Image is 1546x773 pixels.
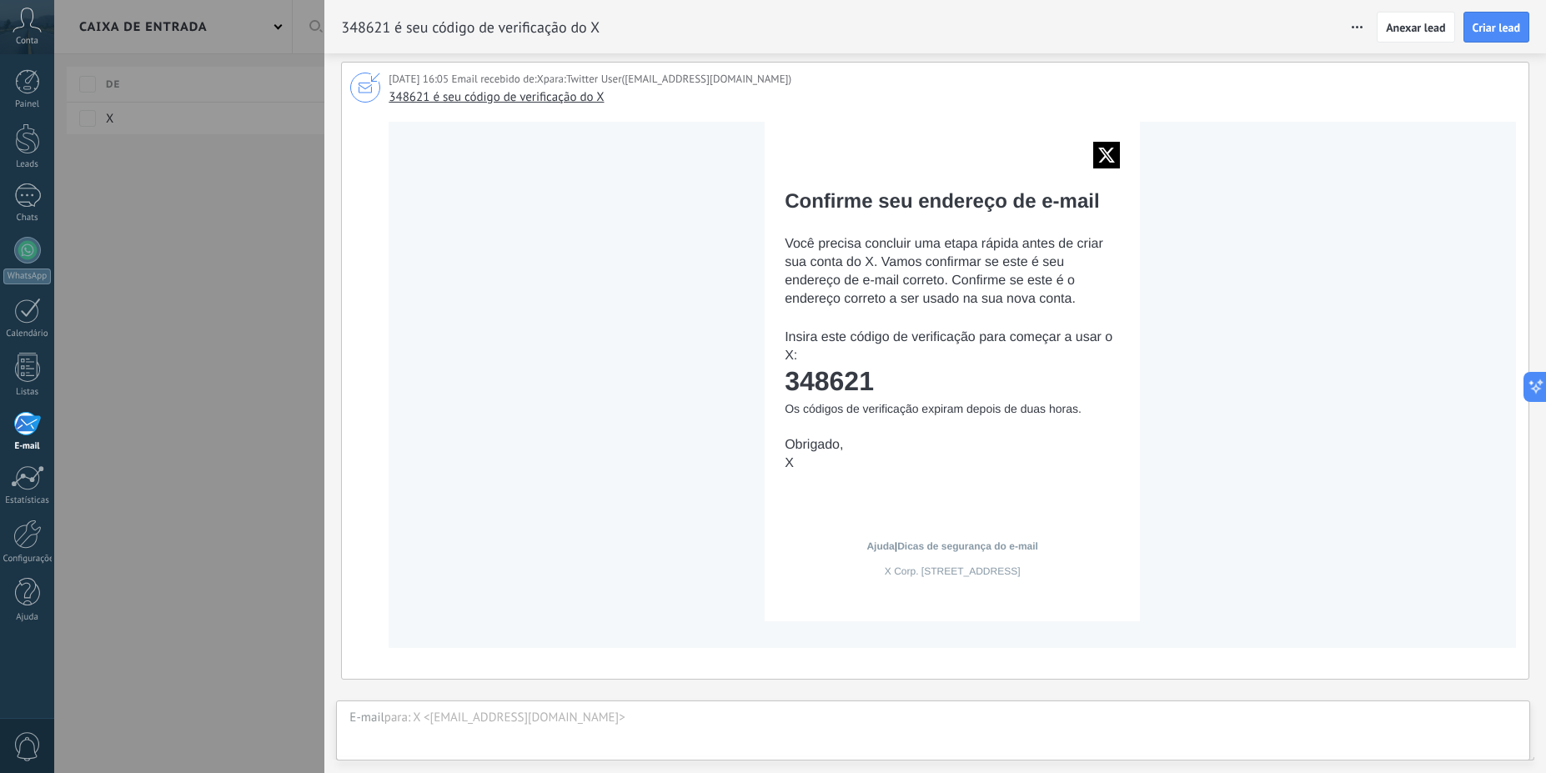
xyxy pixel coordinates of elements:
h2: 348621 é seu código de verificação do X [341,11,600,44]
div: WhatsApp [3,269,51,284]
div: Ajuda [3,612,52,623]
span: X Corp. ﻿[STREET_ADDRESS] [885,565,1021,577]
button: Anexar lead [1377,12,1454,43]
div: Estatísticas [3,495,52,506]
span: ([EMAIL_ADDRESS][DOMAIN_NAME]) [622,71,792,88]
td: Você precisa concluir uma etapa rápida antes de criar sua conta do X. Vamos confirmar se este é s... [785,235,1120,309]
div: Leads [3,159,52,170]
div: Chats [3,213,52,223]
td: Confirme seu endereço de e-mail [785,188,1120,215]
td: Insira este código de verificação para começar a usar o X: [785,329,1120,365]
span: X [537,71,544,88]
div: Configurações [3,554,52,565]
a: Ajuda [866,540,894,552]
td: ———————————————————————————— [389,648,1516,649]
div: [DATE] 16:05 Email recebido de: para: [389,71,791,88]
div: Listas [3,387,52,398]
div: Painel [3,99,52,110]
img: X [1093,142,1120,168]
td: Obrigado, X [785,436,1120,473]
a: Dicas de segurança do e-mail [897,540,1038,552]
span: Criar lead [1473,22,1520,33]
td: 348621 [785,366,1120,396]
td: Os códigos de verificação expiram depois de duas horas. [785,401,1120,416]
div: X <[EMAIL_ADDRESS][DOMAIN_NAME]> [413,710,1517,726]
div: : [408,710,410,726]
span: Conta [16,36,38,47]
span: Anexar lead [1386,22,1445,33]
span: 348621 é seu código de verificação do X [389,89,604,105]
td: | [866,540,1037,553]
div: E-mail [3,441,52,452]
span: Twitter User [566,71,622,88]
div: para [384,710,410,726]
button: Criar lead [1463,12,1529,43]
div: Calendário [3,329,52,339]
